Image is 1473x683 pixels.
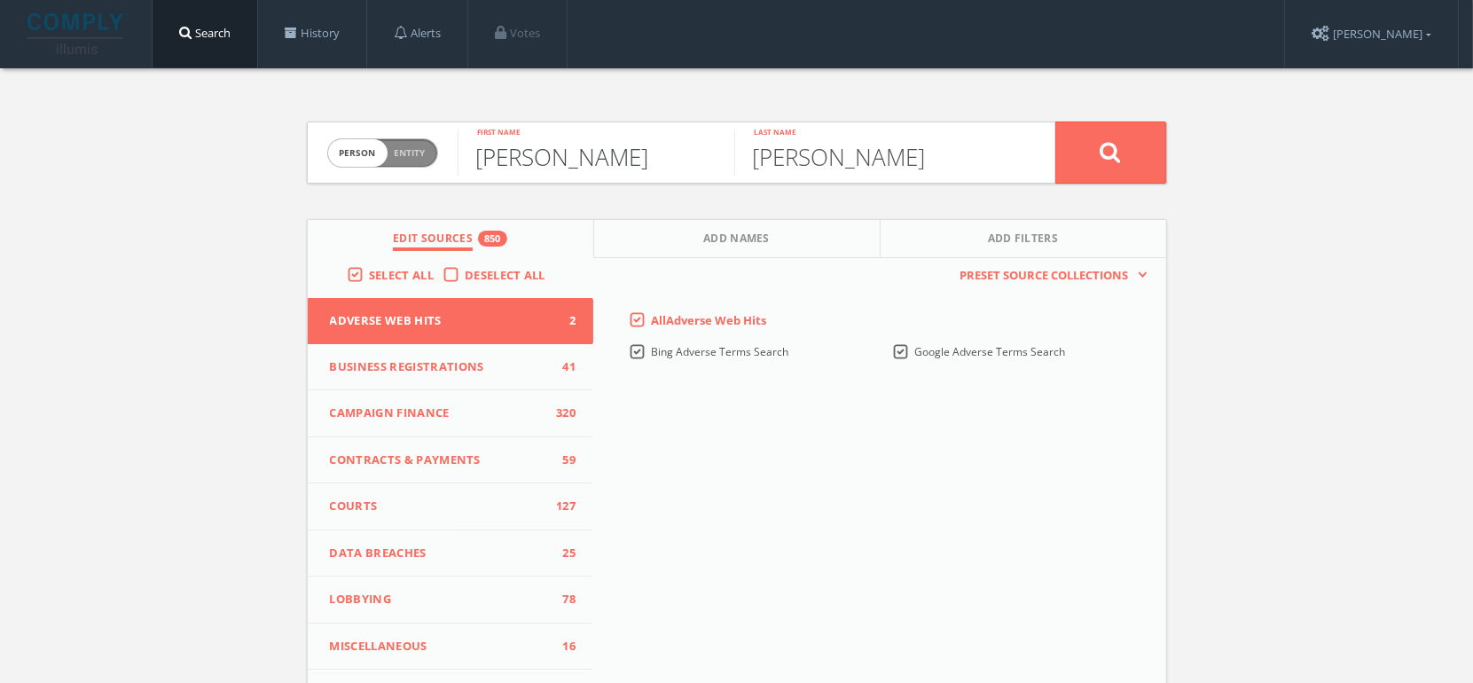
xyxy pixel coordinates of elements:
span: 59 [549,451,576,469]
span: 78 [549,591,576,608]
button: Add Filters [881,220,1166,258]
button: Adverse Web Hits2 [308,298,594,344]
span: Contracts & Payments [330,451,550,469]
span: 127 [549,498,576,515]
span: All Adverse Web Hits [651,312,766,328]
button: Campaign Finance320 [308,390,594,437]
span: 320 [549,404,576,422]
span: Data Breaches [330,545,550,562]
button: Business Registrations41 [308,344,594,391]
button: Miscellaneous16 [308,624,594,671]
span: Add Names [703,231,770,251]
div: 850 [478,231,507,247]
span: Add Filters [988,231,1059,251]
button: Preset Source Collections [951,267,1148,285]
span: 41 [549,358,576,376]
span: Edit Sources [393,231,473,251]
span: Preset Source Collections [951,267,1137,285]
span: Adverse Web Hits [330,312,550,330]
span: person [328,139,388,167]
span: Select All [369,267,434,283]
span: Campaign Finance [330,404,550,422]
span: Courts [330,498,550,515]
span: 16 [549,638,576,656]
button: Add Names [594,220,881,258]
span: 25 [549,545,576,562]
button: Courts127 [308,483,594,530]
span: Bing Adverse Terms Search [651,344,788,359]
span: Deselect All [465,267,545,283]
button: Contracts & Payments59 [308,437,594,484]
button: Edit Sources850 [308,220,594,258]
img: illumis [27,13,127,54]
span: 2 [549,312,576,330]
span: Entity [395,146,426,160]
span: Lobbying [330,591,550,608]
span: Google Adverse Terms Search [914,344,1065,359]
button: Lobbying78 [308,577,594,624]
span: Miscellaneous [330,638,550,656]
span: Business Registrations [330,358,550,376]
button: Data Breaches25 [308,530,594,577]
